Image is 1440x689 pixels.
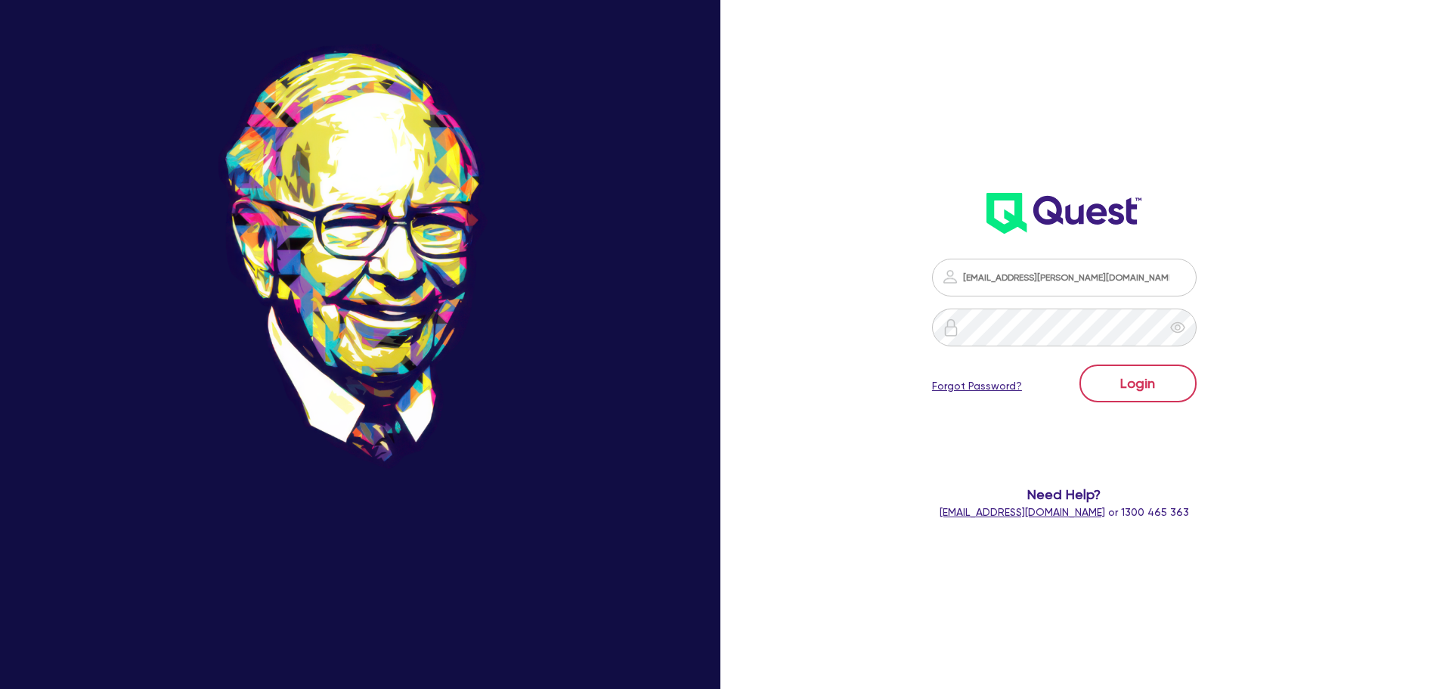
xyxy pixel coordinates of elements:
[1079,365,1197,402] button: Login
[942,318,960,337] img: icon-password
[940,506,1189,518] span: or 1300 465 363
[941,268,959,286] img: icon-password
[932,378,1022,394] a: Forgot Password?
[1170,320,1185,335] span: eye
[872,484,1258,504] span: Need Help?
[932,259,1197,296] input: Email address
[986,193,1141,234] img: wH2k97JdezQIQAAAABJRU5ErkJggg==
[940,506,1105,518] a: [EMAIL_ADDRESS][DOMAIN_NAME]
